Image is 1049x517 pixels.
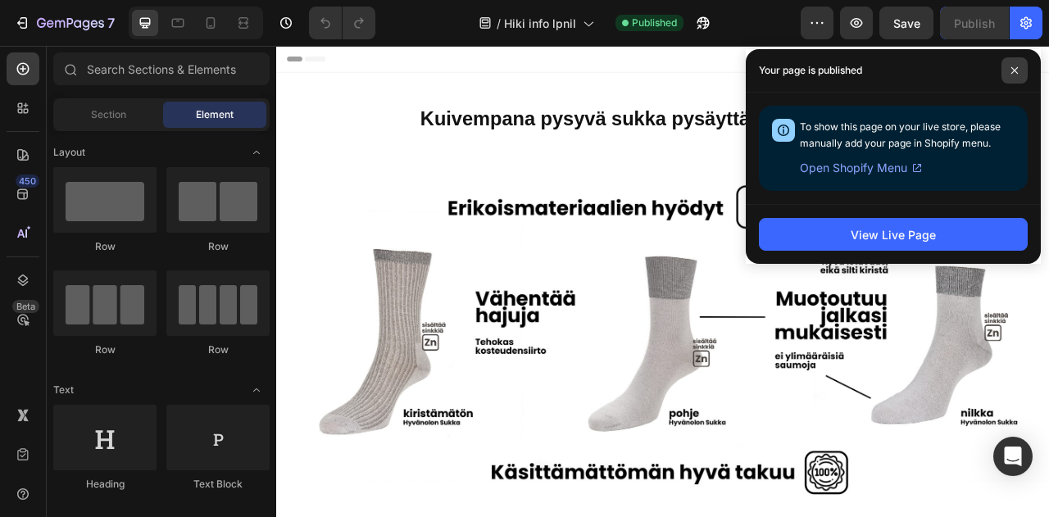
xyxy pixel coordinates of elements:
div: View Live Page [851,226,936,243]
span: Hiki info lpnil [504,15,576,32]
span: Section [91,107,126,122]
div: Row [166,342,270,357]
span: Element [196,107,234,122]
div: Publish [954,15,995,32]
span: Layout [53,145,85,160]
span: Text [53,383,74,397]
div: Text Block [166,477,270,492]
div: 450 [16,175,39,188]
span: Toggle open [243,377,270,403]
div: Beta [12,300,39,313]
div: Heading [53,477,157,492]
div: Row [166,239,270,254]
span: Toggle open [243,139,270,166]
button: Save [879,7,933,39]
p: 7 [107,13,115,33]
button: 7 [7,7,122,39]
iframe: Design area [276,46,1049,517]
input: Search Sections & Elements [53,52,270,85]
p: Your page is published [759,62,862,79]
div: Row [53,239,157,254]
span: Published [632,16,677,30]
span: Save [893,16,920,30]
button: View Live Page [759,218,1028,251]
strong: Kuivempana pysyvä sukka pysäyttää jalkahien hajun [183,79,801,106]
div: Row [53,342,157,357]
div: Open Intercom Messenger [993,437,1033,476]
span: To show this page on your live store, please manually add your page in Shopify menu. [800,120,1001,149]
span: Open Shopify Menu [800,158,907,178]
span: / [497,15,501,32]
div: Undo/Redo [309,7,375,39]
button: Publish [940,7,1009,39]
